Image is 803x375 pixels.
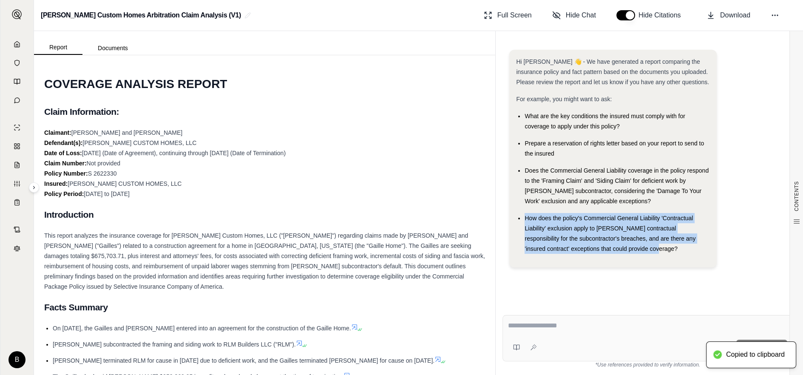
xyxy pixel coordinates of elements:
span: Full Screen [497,10,532,20]
span: Not provided [87,160,120,167]
button: Expand sidebar [29,182,39,193]
span: What are the key conditions the insured must comply with for coverage to apply under this policy? [525,113,685,130]
h1: COVERAGE ANALYSIS REPORT [44,72,485,96]
button: Expand sidebar [9,6,26,23]
strong: Claimant: [44,129,71,136]
span: [PERSON_NAME] CUSTOM HOMES, LLC [82,139,196,146]
span: For example, you might want to ask: [516,96,612,102]
strong: Policy Period: [44,190,84,197]
span: [PERSON_NAME] and [PERSON_NAME] [71,129,182,136]
h2: Introduction [44,206,485,224]
span: Hide Chat [566,10,596,20]
span: Hi [PERSON_NAME] 👋 - We have generated a report comparing the insurance policy and fact pattern b... [516,58,709,85]
strong: Defendant(s): [44,139,82,146]
span: Does the Commercial General Liability coverage in the policy respond to the 'Framing Claim' and '... [525,167,709,205]
button: Download [703,7,754,24]
span: S 2622330 [88,170,117,177]
span: Download [720,10,750,20]
span: On [DATE], the Gailles and [PERSON_NAME] entered into an agreement for the construction of the Ga... [53,325,351,332]
a: Coverage Table [6,194,28,211]
span: Prepare a reservation of rights letter based on your report to send to the insured [525,140,704,157]
div: Copied to clipboard [726,350,785,359]
span: [PERSON_NAME] CUSTOM HOMES, LLC [68,180,182,187]
a: Claim Coverage [6,156,28,173]
a: Contract Analysis [6,221,28,238]
span: [PERSON_NAME] subcontracted the framing and siding work to RLM Builders LLC ("RLM"). [53,341,296,348]
button: Documents [82,41,143,55]
button: Ask [736,340,787,355]
span: How does the policy's Commercial General Liability 'Contractual Liability' exclusion apply to [PE... [525,215,695,252]
button: Full Screen [480,7,535,24]
h2: [PERSON_NAME] Custom Homes Arbitration Claim Analysis (V1) [41,8,241,23]
div: B [9,351,26,368]
span: Hide Citations [638,10,686,20]
span: [DATE] to [DATE] [84,190,130,197]
span: This report analyzes the insurance coverage for [PERSON_NAME] Custom Homes, LLC ("[PERSON_NAME]")... [44,232,485,290]
strong: Insured: [44,180,68,187]
span: CONTENTS [793,181,800,211]
a: Documents Vault [6,54,28,71]
span: [DATE] (Date of Agreement), continuing through [DATE] (Date of Termination) [82,150,286,156]
a: Policy Comparisons [6,138,28,155]
a: Single Policy [6,119,28,136]
a: Custom Report [6,175,28,192]
h2: Claim Information: [44,103,485,121]
img: Expand sidebar [12,9,22,20]
h2: Facts Summary [44,298,485,316]
a: Chat [6,92,28,109]
button: Report [34,40,82,55]
a: Home [6,36,28,53]
span: [PERSON_NAME] terminated RLM for cause in [DATE] due to deficient work, and the Gailles terminate... [53,357,434,364]
button: Hide Chat [549,7,599,24]
a: Prompt Library [6,73,28,90]
a: Legal Search Engine [6,240,28,257]
strong: Date of Loss: [44,150,82,156]
strong: Claim Number: [44,160,87,167]
strong: Policy Number: [44,170,88,177]
div: *Use references provided to verify information. [502,361,793,368]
